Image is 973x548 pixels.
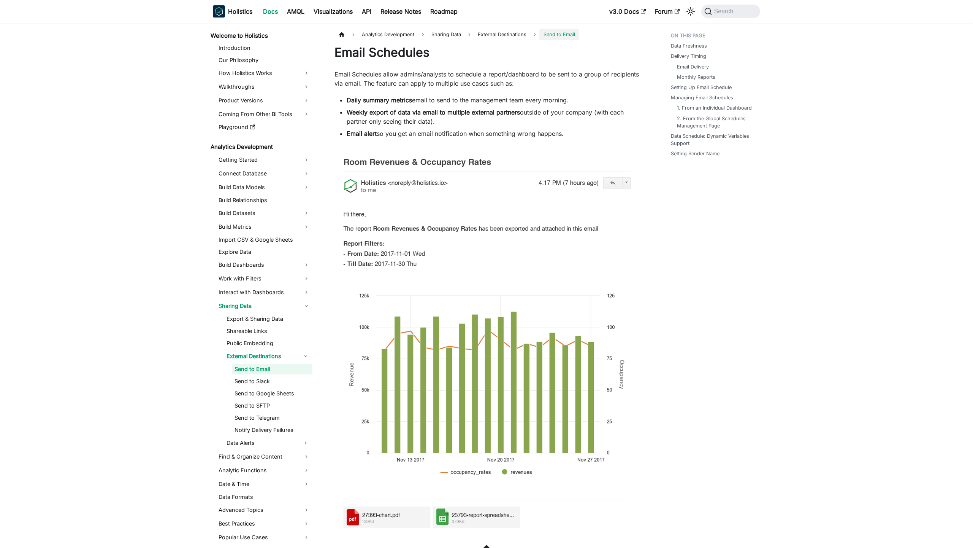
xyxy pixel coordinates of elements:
a: Welcome to Holistics [208,30,312,41]
button: Search (Command+K) [701,5,760,18]
strong: Weekly export of data via email to multiple external partners [347,108,520,116]
button: Switch between dark and light mode (currently system mode) [685,5,697,18]
nav: Docs sidebar [205,23,319,548]
a: 1. From an Individual Dashboard [677,104,752,112]
span: Sharing Data [428,29,465,40]
a: Notify Delivery Failures [232,425,312,435]
button: Collapse sidebar category 'External Destinations' [299,350,312,362]
a: Export & Sharing Data [224,314,312,324]
a: HolisticsHolisticsHolistics [213,5,252,18]
a: Explore Data [216,247,312,257]
a: Managing Email Schedules [671,94,733,101]
a: Import CSV & Google Sheets [216,234,312,245]
a: Interact with Dashboards [216,286,312,298]
a: Data Freshness [671,42,707,49]
img: Holistics [213,5,225,18]
b: Holistics [228,7,252,16]
a: Work with Filters [216,272,312,285]
a: Walkthroughs [216,81,312,93]
a: Our Philosophy [216,55,312,65]
a: Send to SFTP [232,400,312,411]
a: Setting Sender Name [671,150,719,157]
a: Build Dashboards [216,259,312,271]
li: email to send to the management team every morning. [347,96,640,105]
a: Date & Time [216,478,312,490]
a: External Destinations [474,29,530,40]
span: Analytics Development [358,29,418,40]
a: Product Versions [216,94,312,107]
a: Coming From Other BI Tools [216,108,312,120]
p: Email Schedules allow admins/analysts to schedule a report/dashboard to be sent to a group of rec... [334,70,640,88]
a: Getting Started [216,154,312,166]
a: Setting Up Email Schedule [671,84,732,91]
a: Introduction [216,43,312,53]
a: Find & Organize Content [216,451,312,463]
a: API [357,5,376,18]
strong: Daily summary metrics [347,96,412,104]
a: Forum [650,5,684,18]
h1: Email Schedules [334,45,640,60]
a: Build Relationships [216,195,312,205]
a: Build Metrics [216,221,312,233]
span: Send to Email [539,29,578,40]
a: Analytics Development [208,142,312,152]
button: Expand sidebar category 'Data Alerts' [299,437,312,449]
a: Public Embedding [224,338,312,349]
a: Send to Slack [232,376,312,387]
a: Advanced Topics [216,504,312,516]
a: Playground [216,122,312,132]
a: 2. From the Global Schedules Management Page [677,115,753,129]
li: so you get an email notification when something wrong happens. [347,129,640,138]
a: v3.0 Docs [605,5,650,18]
a: Data Schedule: Dynamic Variables Support [671,132,756,147]
a: Release Notes [376,5,426,18]
nav: Breadcrumbs [334,29,640,40]
a: Delivery Timing [671,53,706,60]
a: External Destinations [224,350,299,362]
a: Analytic Functions [216,464,312,476]
a: Popular Use Cases [216,531,312,543]
a: How Holistics Works [216,67,312,79]
a: Docs [258,5,282,18]
a: Roadmap [426,5,462,18]
li: outside of your company (with each partner only seeing their data). [347,108,640,126]
a: Data Formats [216,492,312,502]
strong: Email alert [347,130,377,137]
a: Send to Email [232,364,312,374]
a: Build Data Models [216,181,312,193]
a: Visualizations [309,5,357,18]
a: Monthly Reports [677,73,715,81]
a: Send to Telegram [232,413,312,423]
a: Sharing Data [216,300,312,312]
span: Search [712,8,738,15]
a: Email Delivery [677,63,709,70]
a: Data Alerts [224,437,299,449]
a: Build Datasets [216,207,312,219]
a: Send to Google Sheets [232,388,312,399]
a: Best Practices [216,518,312,530]
a: Shareable Links [224,326,312,336]
a: AMQL [282,5,309,18]
span: External Destinations [478,32,526,37]
a: Connect Database [216,167,312,180]
a: Home page [334,29,349,40]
